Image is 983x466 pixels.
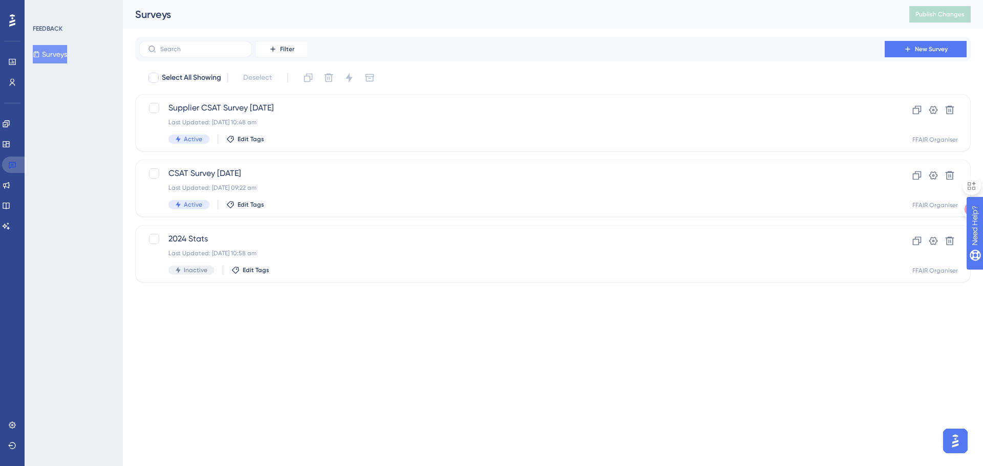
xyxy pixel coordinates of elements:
[912,136,958,144] div: FFAIR Organiser
[33,25,62,33] div: FEEDBACK
[226,135,264,143] button: Edit Tags
[243,72,272,84] span: Deselect
[168,118,856,126] div: Last Updated: [DATE] 10:48 am
[912,267,958,275] div: FFAIR Organiser
[24,3,64,15] span: Need Help?
[135,7,884,21] div: Surveys
[238,201,264,209] span: Edit Tags
[160,46,243,53] input: Search
[256,41,307,57] button: Filter
[915,45,948,53] span: New Survey
[168,184,856,192] div: Last Updated: [DATE] 09:22 am
[184,135,202,143] span: Active
[912,201,958,209] div: FFAIR Organiser
[184,201,202,209] span: Active
[885,41,967,57] button: New Survey
[234,69,281,87] button: Deselect
[162,72,221,84] span: Select All Showing
[238,135,264,143] span: Edit Tags
[280,45,294,53] span: Filter
[915,10,965,18] span: Publish Changes
[231,266,269,274] button: Edit Tags
[909,6,971,23] button: Publish Changes
[168,249,856,257] div: Last Updated: [DATE] 10:58 am
[243,266,269,274] span: Edit Tags
[168,233,856,245] span: 2024 Stats
[33,45,67,63] button: Surveys
[184,266,207,274] span: Inactive
[226,201,264,209] button: Edit Tags
[168,167,856,180] span: CSAT Survey [DATE]
[168,102,856,114] span: Supplier CSAT Survey [DATE]
[940,426,971,456] iframe: UserGuiding AI Assistant Launcher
